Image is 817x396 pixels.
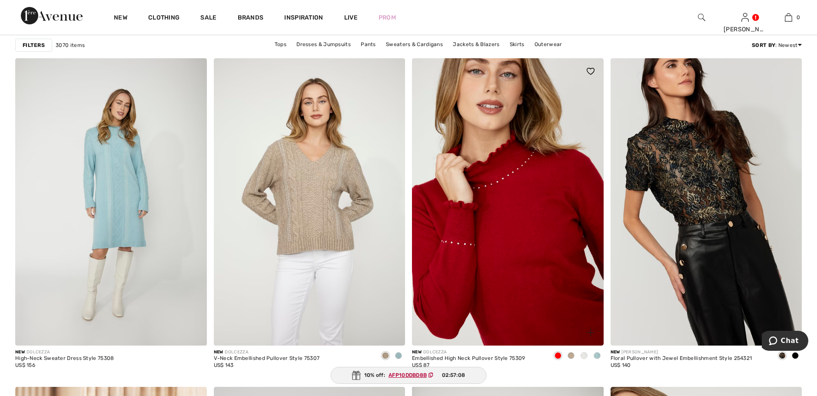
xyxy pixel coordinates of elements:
div: High-Neck Sweater Dress Style 75308 [15,356,114,362]
span: Inspiration [284,14,323,23]
a: Embellished High Neck Pullover Style 75309. Red [412,58,604,346]
a: Sign In [741,13,749,21]
span: US$ 156 [15,362,35,368]
div: [PERSON_NAME] [724,25,766,34]
div: Embellished High Neck Pullover Style 75309 [412,356,525,362]
div: Red [551,349,565,363]
img: heart_black_full.svg [587,68,594,75]
div: Oatmeal [379,349,392,363]
div: : Newest [752,41,802,49]
div: Seafoam [392,349,405,363]
div: Oatmeal [565,349,578,363]
a: Outerwear [530,38,567,50]
a: Jackets & Blazers [448,38,504,50]
a: Dresses & Jumpsuits [292,38,355,50]
div: DOLCEZZA [412,349,525,356]
ins: AFP10DDBD8B [389,372,427,378]
span: 0 [797,13,800,21]
img: search the website [698,12,705,23]
img: My Bag [785,12,792,23]
div: V-Neck Embellished Pullover Style 75307 [214,356,320,362]
span: New [15,349,25,355]
a: 0 [767,12,810,23]
span: US$ 87 [412,362,430,368]
a: Brands [238,14,264,23]
div: DOLCEZZA [214,349,320,356]
a: Live [344,13,358,22]
a: Prom [379,13,396,22]
div: DOLCEZZA [15,349,114,356]
div: Navy/gold [776,349,789,363]
img: My Info [741,12,749,23]
span: 3070 items [56,41,85,49]
div: Off-white [578,349,591,363]
img: plus_v2.svg [587,329,594,336]
strong: Sort By [752,42,775,48]
div: Copper/Black [789,349,802,363]
div: [PERSON_NAME] [611,349,752,356]
a: Pants [356,38,380,50]
a: Skirts [505,38,529,50]
img: High-Neck Sweater Dress Style 75308. Seafoam [15,58,207,346]
a: Sale [200,14,216,23]
span: 02:57:08 [442,371,465,379]
span: New [214,349,223,355]
img: V-Neck Embellished Pullover Style 75307. Oatmeal [214,58,405,346]
div: Seafoam [591,349,604,363]
a: Sweaters & Cardigans [382,38,447,50]
a: Clothing [148,14,179,23]
img: Gift.svg [352,371,361,380]
a: Tops [270,38,291,50]
span: US$ 140 [611,362,631,368]
span: US$ 143 [214,362,234,368]
iframe: Opens a widget where you can chat to one of our agents [762,331,808,353]
span: New [611,349,620,355]
strong: Filters [23,41,45,49]
div: 10% off: [331,367,487,384]
img: Floral Pullover with Jewel Embellishment Style 254321. Copper/Black [611,58,802,346]
img: 1ère Avenue [21,7,83,24]
a: New [114,14,127,23]
span: New [412,349,422,355]
div: Floral Pullover with Jewel Embellishment Style 254321 [611,356,752,362]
